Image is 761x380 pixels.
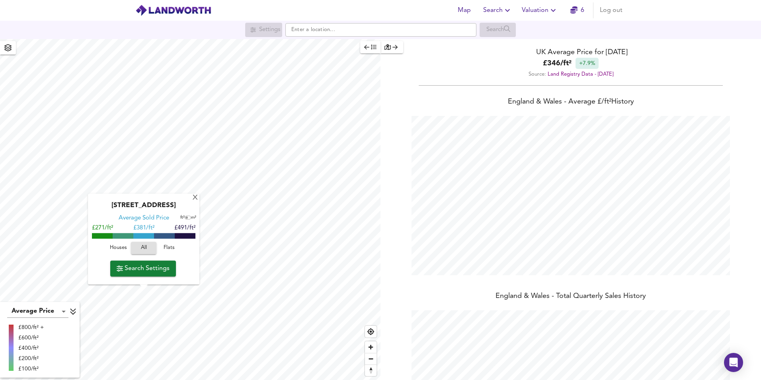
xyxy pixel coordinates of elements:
span: Search Settings [117,263,170,274]
button: Log out [597,2,626,18]
div: £100/ft² [18,365,44,373]
img: logo [135,4,211,16]
span: Flats [158,244,180,253]
div: X [192,194,199,202]
span: Reset bearing to north [365,365,377,376]
a: 6 [570,5,584,16]
b: £ 346 / ft² [543,58,572,69]
span: Log out [600,5,622,16]
button: Find my location [365,326,377,337]
button: Reset bearing to north [365,364,377,376]
div: £400/ft² [18,344,44,352]
div: Average Price [7,305,68,318]
div: Average Sold Price [119,215,169,223]
button: Houses [105,242,131,255]
div: +7.9% [576,58,599,69]
div: £800/ft² + [18,323,44,331]
button: 6 [564,2,590,18]
div: [STREET_ADDRESS] [92,202,195,215]
div: £200/ft² [18,355,44,362]
a: Land Registry Data - [DATE] [548,72,613,77]
button: Zoom out [365,353,377,364]
span: Valuation [522,5,558,16]
span: m² [191,216,196,220]
div: England & Wales - Average £/ ft² History [380,97,761,108]
span: Houses [107,244,129,253]
span: Search [483,5,512,16]
button: Map [451,2,477,18]
span: £491/ft² [174,225,195,231]
div: £600/ft² [18,334,44,342]
div: UK Average Price for [DATE] [380,47,761,58]
div: Open Intercom Messenger [724,353,743,372]
span: Map [455,5,474,16]
div: Search for a location first or explore the map [480,23,516,37]
span: £ 381/ft² [133,225,154,231]
input: Enter a location... [285,23,476,37]
button: Search Settings [110,261,176,276]
span: £271/ft² [92,225,113,231]
button: Valuation [519,2,561,18]
span: All [135,244,152,253]
button: Search [480,2,515,18]
div: Source: [380,69,761,80]
div: England & Wales - Total Quarterly Sales History [380,291,761,302]
button: Flats [156,242,182,255]
span: ft² [180,216,185,220]
button: Zoom in [365,341,377,353]
button: All [131,242,156,255]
